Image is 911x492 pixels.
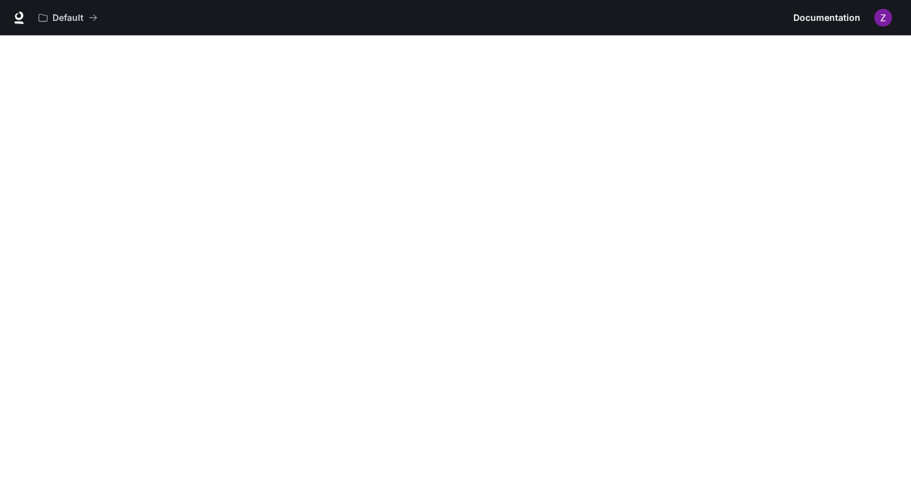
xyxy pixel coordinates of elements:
[53,13,84,23] p: Default
[788,5,865,30] a: Documentation
[793,10,860,26] span: Documentation
[874,9,892,27] img: User avatar
[33,5,103,30] button: All workspaces
[871,5,896,30] button: User avatar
